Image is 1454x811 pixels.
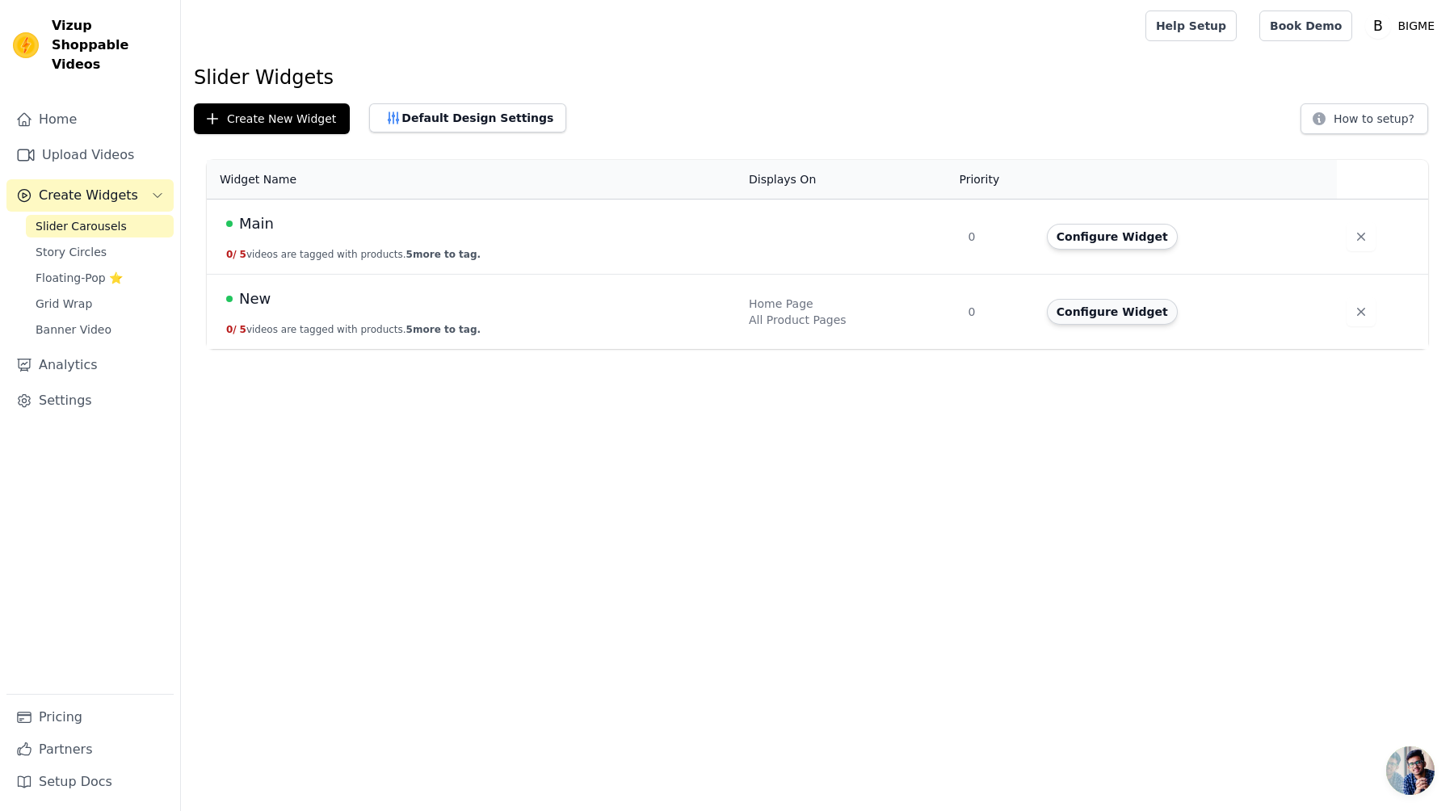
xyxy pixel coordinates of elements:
[239,288,271,310] span: New
[1374,18,1384,34] text: B
[226,221,233,227] span: Live Published
[6,179,174,212] button: Create Widgets
[6,139,174,171] a: Upload Videos
[1301,115,1428,130] a: How to setup?
[1347,297,1376,326] button: Delete widget
[36,218,127,234] span: Slider Carousels
[6,701,174,733] a: Pricing
[406,324,481,335] span: 5 more to tag.
[6,103,174,136] a: Home
[958,160,1036,200] th: Priority
[13,32,39,58] img: Vizup
[194,103,350,134] button: Create New Widget
[226,324,237,335] span: 0 /
[36,244,107,260] span: Story Circles
[240,324,246,335] span: 5
[207,160,739,200] th: Widget Name
[6,733,174,766] a: Partners
[26,215,174,237] a: Slider Carousels
[26,267,174,289] a: Floating-Pop ⭐
[6,384,174,417] a: Settings
[226,323,481,336] button: 0/ 5videos are tagged with products.5more to tag.
[1391,11,1441,40] p: BIGME
[52,16,167,74] span: Vizup Shoppable Videos
[36,296,92,312] span: Grid Wrap
[36,270,123,286] span: Floating-Pop ⭐
[226,249,237,260] span: 0 /
[1047,224,1178,250] button: Configure Widget
[36,321,111,338] span: Banner Video
[1386,746,1435,795] a: Open chat
[1259,11,1352,41] a: Book Demo
[226,296,233,302] span: Live Published
[1347,222,1376,251] button: Delete widget
[749,296,948,312] div: Home Page
[1365,11,1441,40] button: B BIGME
[39,186,138,205] span: Create Widgets
[749,312,948,328] div: All Product Pages
[26,318,174,341] a: Banner Video
[958,200,1036,275] td: 0
[1301,103,1428,134] button: How to setup?
[240,249,246,260] span: 5
[239,212,274,235] span: Main
[226,248,481,261] button: 0/ 5videos are tagged with products.5more to tag.
[739,160,958,200] th: Displays On
[26,292,174,315] a: Grid Wrap
[1145,11,1237,41] a: Help Setup
[6,766,174,798] a: Setup Docs
[26,241,174,263] a: Story Circles
[406,249,481,260] span: 5 more to tag.
[1047,299,1178,325] button: Configure Widget
[369,103,566,132] button: Default Design Settings
[194,65,1441,90] h1: Slider Widgets
[958,275,1036,350] td: 0
[6,349,174,381] a: Analytics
